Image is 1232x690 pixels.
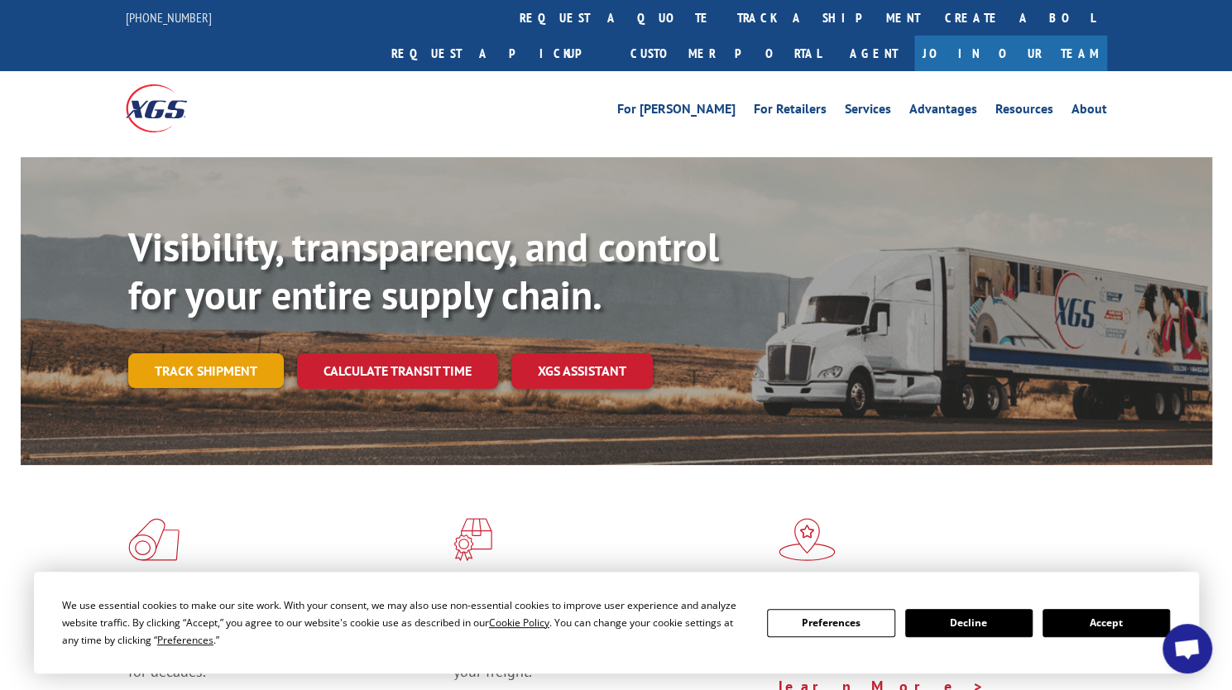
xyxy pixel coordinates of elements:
[157,633,213,647] span: Preferences
[779,518,836,561] img: xgs-icon-flagship-distribution-model-red
[618,36,833,71] a: Customer Portal
[905,609,1033,637] button: Decline
[1071,103,1107,121] a: About
[1162,624,1212,673] div: Open chat
[379,36,618,71] a: Request a pickup
[767,609,894,637] button: Preferences
[909,103,977,121] a: Advantages
[617,103,736,121] a: For [PERSON_NAME]
[297,353,498,389] a: Calculate transit time
[62,597,747,649] div: We use essential cookies to make our site work. With your consent, we may also use non-essential ...
[453,518,492,561] img: xgs-icon-focused-on-flooring-red
[126,9,212,26] a: [PHONE_NUMBER]
[128,518,180,561] img: xgs-icon-total-supply-chain-intelligence-red
[845,103,891,121] a: Services
[914,36,1107,71] a: Join Our Team
[34,572,1199,673] div: Cookie Consent Prompt
[995,103,1053,121] a: Resources
[833,36,914,71] a: Agent
[754,103,827,121] a: For Retailers
[128,221,719,320] b: Visibility, transparency, and control for your entire supply chain.
[1043,609,1170,637] button: Accept
[489,616,549,630] span: Cookie Policy
[511,353,653,389] a: XGS ASSISTANT
[128,353,284,388] a: Track shipment
[128,622,440,681] span: As an industry carrier of choice, XGS has brought innovation and dedication to flooring logistics...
